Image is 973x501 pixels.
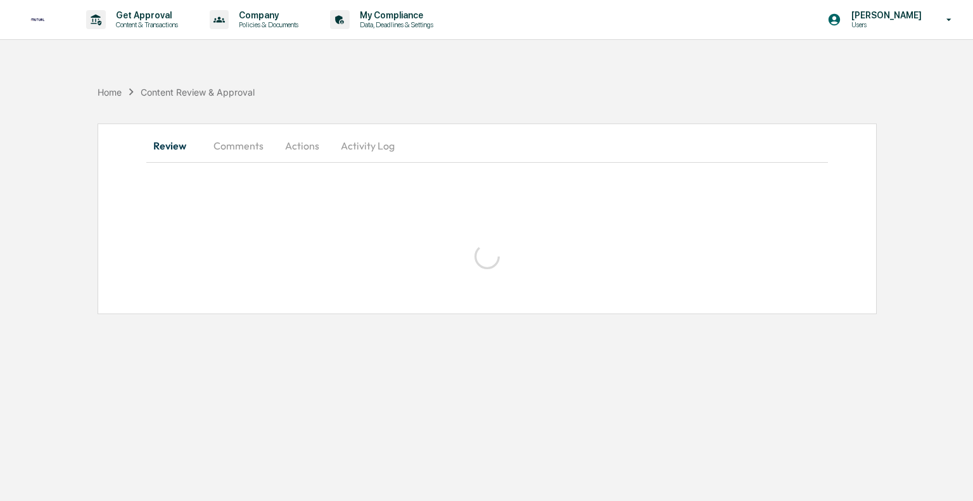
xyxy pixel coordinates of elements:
img: logo [30,18,61,21]
button: Review [146,130,203,161]
button: Actions [274,130,331,161]
p: Company [229,10,305,20]
p: My Compliance [350,10,440,20]
div: secondary tabs example [146,130,827,161]
button: Comments [203,130,274,161]
p: [PERSON_NAME] [841,10,928,20]
p: Data, Deadlines & Settings [350,20,440,29]
div: Home [98,87,122,98]
button: Activity Log [331,130,405,161]
p: Content & Transactions [106,20,184,29]
p: Policies & Documents [229,20,305,29]
div: Content Review & Approval [141,87,255,98]
p: Users [841,20,928,29]
p: Get Approval [106,10,184,20]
